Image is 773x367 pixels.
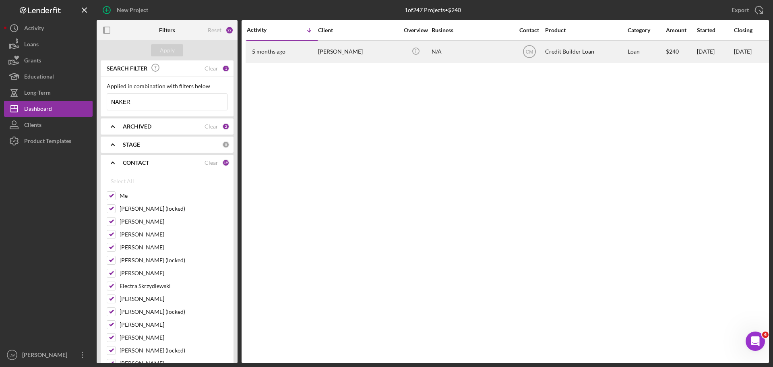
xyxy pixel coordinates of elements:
[24,68,54,87] div: Educational
[107,83,227,89] div: Applied in combination with filters below
[120,256,227,264] label: [PERSON_NAME] (locked)
[20,347,72,365] div: [PERSON_NAME]
[24,36,39,54] div: Loans
[120,205,227,213] label: [PERSON_NAME] (locked)
[666,41,696,62] div: $240
[4,347,93,363] button: LW[PERSON_NAME]
[4,101,93,117] button: Dashboard
[120,295,227,303] label: [PERSON_NAME]
[252,48,285,55] time: 2025-04-09 15:59
[120,308,227,316] label: [PERSON_NAME] (locked)
[222,159,229,166] div: 19
[514,27,544,33] div: Contact
[628,41,665,62] div: Loan
[762,332,769,338] span: 4
[4,36,93,52] button: Loans
[222,65,229,72] div: 1
[318,27,399,33] div: Client
[4,133,93,149] button: Product Templates
[746,332,765,351] iframe: Intercom live chat
[120,269,227,277] label: [PERSON_NAME]
[628,27,665,33] div: Category
[401,27,431,33] div: Overview
[405,7,461,13] div: 1 of 247 Projects • $240
[723,2,769,18] button: Export
[159,27,175,33] b: Filters
[151,44,183,56] button: Apply
[208,27,221,33] div: Reset
[666,27,696,33] div: Amount
[120,334,227,342] label: [PERSON_NAME]
[117,2,148,18] div: New Project
[205,160,218,166] div: Clear
[225,26,234,34] div: 22
[123,141,140,148] b: STAGE
[4,85,93,101] button: Long-Term
[107,65,147,72] b: SEARCH FILTER
[24,101,52,119] div: Dashboard
[697,41,733,62] div: [DATE]
[4,117,93,133] button: Clients
[120,230,227,238] label: [PERSON_NAME]
[120,192,227,200] label: Me
[24,85,51,103] div: Long-Term
[734,48,752,55] time: [DATE]
[123,123,151,130] b: ARCHIVED
[4,20,93,36] button: Activity
[318,41,399,62] div: [PERSON_NAME]
[545,27,626,33] div: Product
[160,44,175,56] div: Apply
[24,133,71,151] div: Product Templates
[120,282,227,290] label: Electra Skrzydlewski
[120,218,227,226] label: [PERSON_NAME]
[4,68,93,85] button: Educational
[9,353,15,357] text: LW
[222,141,229,148] div: 0
[525,49,533,55] text: CM
[247,27,282,33] div: Activity
[4,52,93,68] button: Grants
[24,117,41,135] div: Clients
[111,173,134,189] div: Select All
[432,27,512,33] div: Business
[205,65,218,72] div: Clear
[205,123,218,130] div: Clear
[432,41,512,62] div: N/A
[97,2,156,18] button: New Project
[222,123,229,130] div: 2
[120,346,227,355] label: [PERSON_NAME] (locked)
[120,243,227,251] label: [PERSON_NAME]
[107,173,138,189] button: Select All
[545,41,626,62] div: Credit Builder Loan
[732,2,749,18] div: Export
[24,52,41,70] div: Grants
[24,20,44,38] div: Activity
[123,160,149,166] b: CONTACT
[697,27,733,33] div: Started
[120,321,227,329] label: [PERSON_NAME]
